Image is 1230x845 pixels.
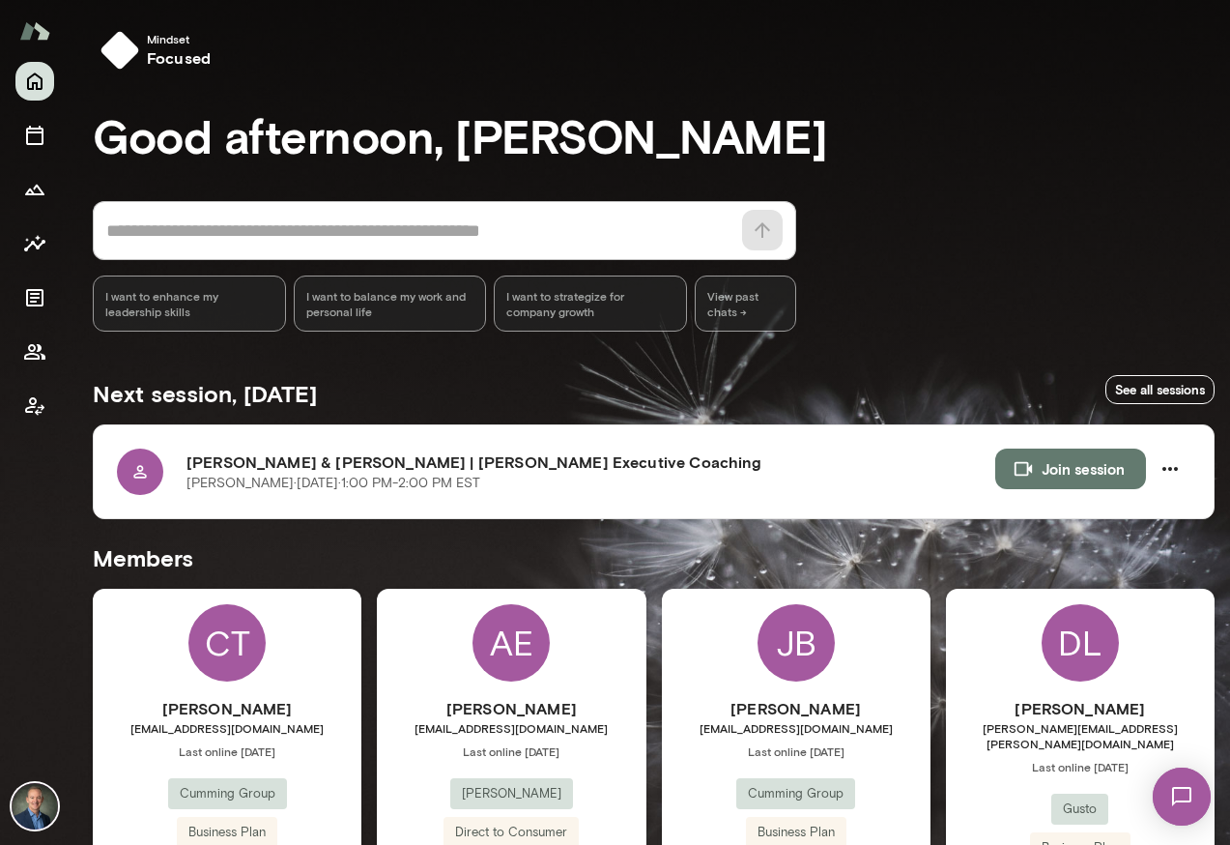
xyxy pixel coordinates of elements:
h3: Good afternoon, [PERSON_NAME] [93,108,1215,162]
span: [EMAIL_ADDRESS][DOMAIN_NAME] [93,720,361,736]
div: I want to strategize for company growth [494,276,687,332]
h5: Members [93,542,1215,573]
span: Business Plan [746,823,846,842]
button: Home [15,62,54,101]
span: [EMAIL_ADDRESS][DOMAIN_NAME] [662,720,930,736]
button: Growth Plan [15,170,54,209]
span: [EMAIL_ADDRESS][DOMAIN_NAME] [377,720,645,736]
span: I want to balance my work and personal life [306,288,474,319]
button: Documents [15,278,54,317]
span: [PERSON_NAME] [450,784,573,803]
span: Direct to Consumer [443,823,579,842]
img: mindset [100,31,139,70]
button: Sessions [15,116,54,155]
div: JB [758,604,835,682]
div: AE [472,604,550,682]
span: Gusto [1051,800,1108,819]
span: Last online [DATE] [946,759,1215,774]
h6: [PERSON_NAME] [662,697,930,720]
button: Mindsetfocused [93,23,226,77]
span: Last online [DATE] [662,743,930,759]
button: Members [15,333,54,371]
h6: [PERSON_NAME] & [PERSON_NAME] | [PERSON_NAME] Executive Coaching [186,451,995,474]
p: [PERSON_NAME] · [DATE] · 1:00 PM-2:00 PM EST [186,474,480,493]
h6: [PERSON_NAME] [946,697,1215,720]
span: I want to enhance my leadership skills [105,288,273,319]
div: CT [188,604,266,682]
h6: focused [147,46,211,70]
div: I want to balance my work and personal life [294,276,487,332]
div: DL [1042,604,1119,682]
h6: [PERSON_NAME] [377,697,645,720]
span: Last online [DATE] [93,743,361,759]
span: View past chats -> [695,276,796,332]
img: Michael Alden [12,783,58,830]
img: Mento [19,13,50,49]
span: I want to strategize for company growth [506,288,674,319]
div: I want to enhance my leadership skills [93,276,286,332]
span: Cumming Group [736,784,855,803]
h5: Next session, [DATE] [93,378,317,409]
span: Cumming Group [168,784,287,803]
button: Insights [15,224,54,263]
a: See all sessions [1105,375,1215,405]
h6: [PERSON_NAME] [93,697,361,720]
span: Last online [DATE] [377,743,645,759]
span: Business Plan [177,823,277,842]
span: Mindset [147,31,211,46]
button: Join session [995,449,1146,489]
button: Client app [15,387,54,425]
span: [PERSON_NAME][EMAIL_ADDRESS][PERSON_NAME][DOMAIN_NAME] [946,720,1215,751]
